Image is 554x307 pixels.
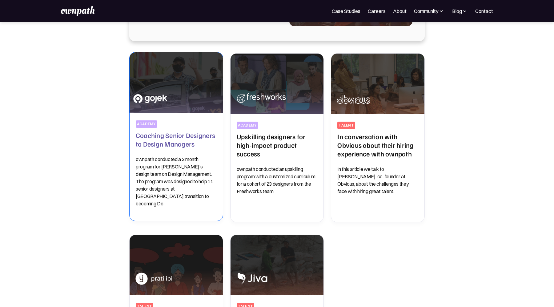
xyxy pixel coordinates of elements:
div: Community [414,7,438,15]
a: Upskilling designers for high-impact product successAcademyUpskilling designers for high-impact p... [230,53,324,222]
img: In conversation with Pratilipi about hiring design talent from ownpath [130,235,223,296]
p: ownpath conducted an upskilling program with a customized curriculum for a cohort of 23 designers... [237,165,318,195]
p: ownpath conducted a 3 month program for [PERSON_NAME]’s design team on Design Management. The pro... [136,156,217,207]
a: Case Studies [332,7,360,15]
a: Contact [475,7,493,15]
img: Jiva's Head of Design on their experience with hiring designers from ownpath [231,235,324,296]
div: Academy [238,123,257,128]
h2: In conversation with Obvious about their hiring experience with ownpath [337,132,418,158]
a: In conversation with Obvious about their hiring experience with ownpathtalentIn conversation with... [331,53,425,222]
h2: Coaching Senior Designers to Design Managers [136,131,217,148]
img: Coaching Senior Designers to Design Managers [127,51,225,115]
div: Community [414,7,444,15]
a: About [393,7,407,15]
h2: Upskilling designers for high-impact product success [237,132,318,158]
div: academy [137,122,156,127]
a: Coaching Senior Designers to Design ManagersacademyCoaching Senior Designers to Design Managersow... [129,52,223,221]
img: Upskilling designers for high-impact product success [231,54,324,114]
img: In conversation with Obvious about their hiring experience with ownpath [331,54,424,114]
p: In this article we talk to [PERSON_NAME], co-founder at Obvious, about the challenges they face w... [337,165,418,195]
a: Careers [368,7,386,15]
div: talent [339,123,354,128]
div: Blog [452,7,468,15]
div: Blog [452,7,462,15]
